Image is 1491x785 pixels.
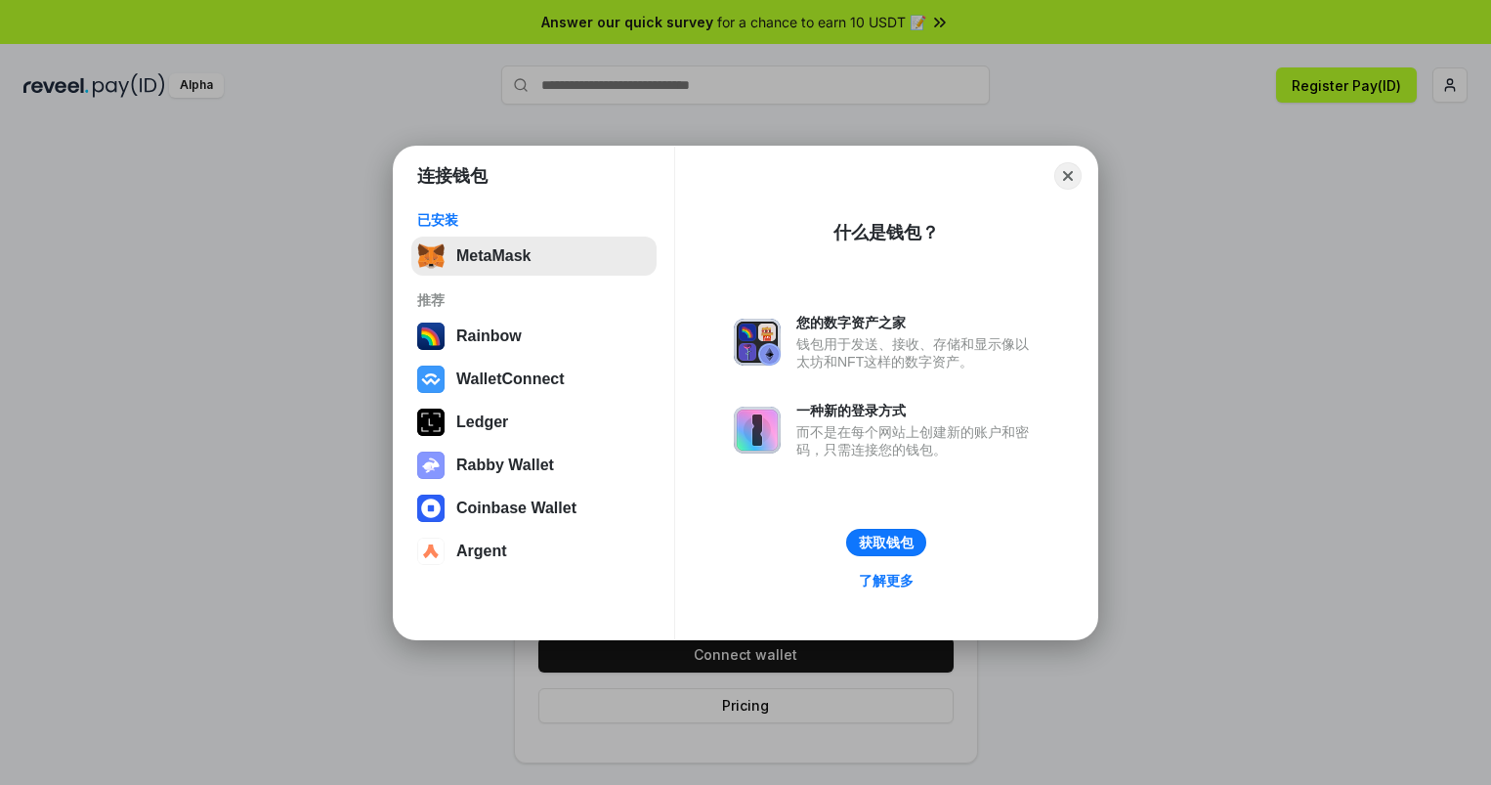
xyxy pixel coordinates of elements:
div: 已安装 [417,211,651,229]
div: 什么是钱包？ [833,221,939,244]
div: Rainbow [456,327,522,345]
h1: 连接钱包 [417,164,488,188]
img: svg+xml,%3Csvg%20width%3D%2228%22%20height%3D%2228%22%20viewBox%3D%220%200%2028%2028%22%20fill%3D... [417,495,445,522]
div: 了解更多 [859,572,914,589]
img: svg+xml,%3Csvg%20xmlns%3D%22http%3A%2F%2Fwww.w3.org%2F2000%2Fsvg%22%20width%3D%2228%22%20height%3... [417,409,445,436]
button: Argent [411,532,657,571]
button: Ledger [411,403,657,442]
button: Rainbow [411,317,657,356]
div: Argent [456,543,507,560]
img: svg+xml,%3Csvg%20width%3D%2228%22%20height%3D%2228%22%20viewBox%3D%220%200%2028%2028%22%20fill%3D... [417,366,445,393]
div: Rabby Wallet [456,457,554,474]
div: 您的数字资产之家 [796,314,1039,331]
button: MetaMask [411,237,657,276]
img: svg+xml,%3Csvg%20width%3D%2228%22%20height%3D%2228%22%20viewBox%3D%220%200%2028%2028%22%20fill%3D... [417,538,445,565]
div: 推荐 [417,291,651,309]
img: svg+xml,%3Csvg%20fill%3D%22none%22%20height%3D%2233%22%20viewBox%3D%220%200%2035%2033%22%20width%... [417,242,445,270]
div: MetaMask [456,247,531,265]
div: Ledger [456,414,508,431]
a: 了解更多 [847,568,925,593]
button: WalletConnect [411,360,657,399]
button: Rabby Wallet [411,446,657,485]
img: svg+xml,%3Csvg%20xmlns%3D%22http%3A%2F%2Fwww.w3.org%2F2000%2Fsvg%22%20fill%3D%22none%22%20viewBox... [734,407,781,454]
div: Coinbase Wallet [456,500,576,517]
button: Coinbase Wallet [411,489,657,528]
img: svg+xml,%3Csvg%20xmlns%3D%22http%3A%2F%2Fwww.w3.org%2F2000%2Fsvg%22%20fill%3D%22none%22%20viewBox... [734,319,781,366]
button: 获取钱包 [846,529,926,556]
img: svg+xml,%3Csvg%20width%3D%22120%22%20height%3D%22120%22%20viewBox%3D%220%200%20120%20120%22%20fil... [417,323,445,350]
img: svg+xml,%3Csvg%20xmlns%3D%22http%3A%2F%2Fwww.w3.org%2F2000%2Fsvg%22%20fill%3D%22none%22%20viewBox... [417,452,445,479]
button: Close [1054,162,1082,190]
div: 一种新的登录方式 [796,402,1039,419]
div: WalletConnect [456,371,565,388]
div: 而不是在每个网站上创建新的账户和密码，只需连接您的钱包。 [796,423,1039,458]
div: 获取钱包 [859,534,914,551]
div: 钱包用于发送、接收、存储和显示像以太坊和NFT这样的数字资产。 [796,335,1039,371]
